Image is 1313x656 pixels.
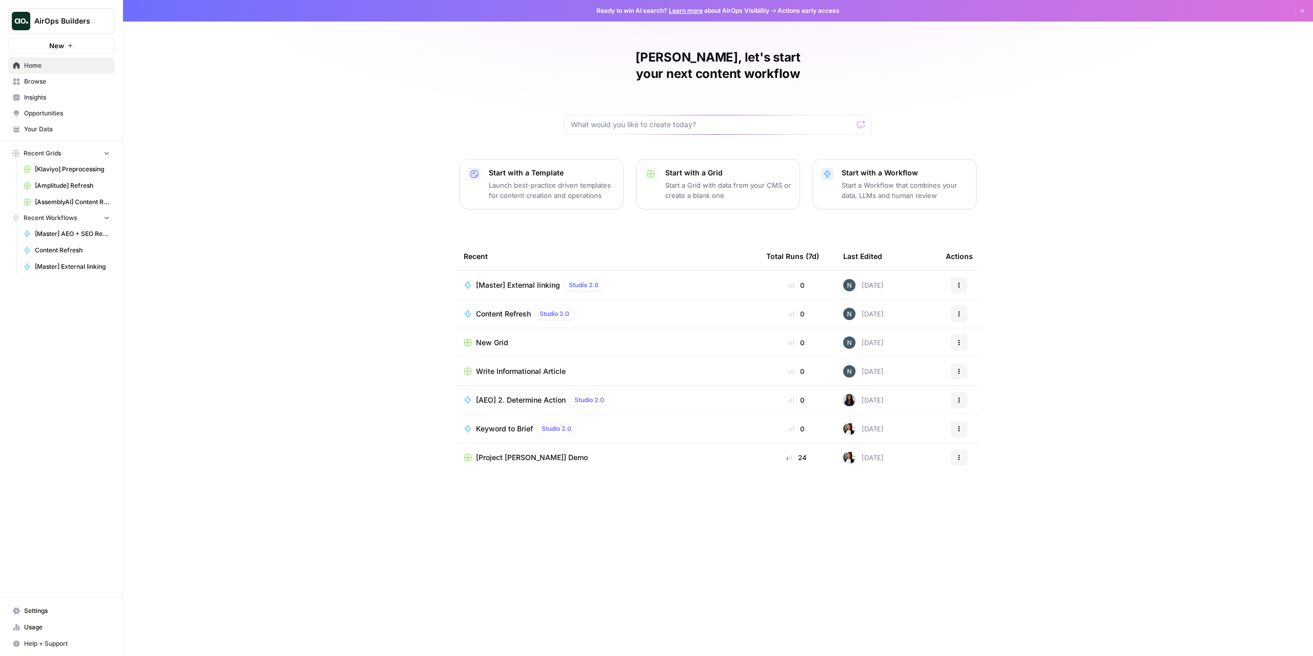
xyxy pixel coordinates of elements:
[766,395,827,405] div: 0
[843,394,856,406] img: rox323kbkgutb4wcij4krxobkpon
[843,394,884,406] div: [DATE]
[35,197,110,207] span: [AssemblyAI] Content Refresh
[476,309,531,319] span: Content Refresh
[665,168,791,178] p: Start with a Grid
[8,89,114,106] a: Insights
[8,38,114,53] button: New
[24,149,61,158] span: Recent Grids
[540,309,569,319] span: Studio 2.0
[19,226,114,242] a: [Master] AEO + SEO Refresh
[476,424,533,434] span: Keyword to Brief
[489,180,615,201] p: Launch best-practice driven templates for content creation and operations
[24,61,110,70] span: Home
[843,308,856,320] img: mfx9qxiwvwbk9y2m949wqpoopau8
[8,635,114,652] button: Help + Support
[24,213,77,223] span: Recent Workflows
[476,280,560,290] span: [Master] External linking
[24,93,110,102] span: Insights
[842,168,968,178] p: Start with a Workflow
[8,57,114,74] a: Home
[8,121,114,137] a: Your Data
[464,394,750,406] a: [AEO] 2. Determine ActionStudio 2.0
[489,168,615,178] p: Start with a Template
[24,639,110,648] span: Help + Support
[542,424,571,433] span: Studio 2.0
[19,194,114,210] a: [AssemblyAI] Content Refresh
[843,308,884,320] div: [DATE]
[766,242,819,270] div: Total Runs (7d)
[35,262,110,271] span: [Master] External linking
[8,619,114,635] a: Usage
[49,41,64,51] span: New
[8,603,114,619] a: Settings
[464,242,750,270] div: Recent
[766,337,827,348] div: 0
[843,365,884,377] div: [DATE]
[843,423,856,435] img: xqjo96fmx1yk2e67jao8cdkou4un
[766,366,827,376] div: 0
[843,242,882,270] div: Last Edited
[843,365,856,377] img: mfx9qxiwvwbk9y2m949wqpoopau8
[766,424,827,434] div: 0
[476,452,588,463] span: [Project [PERSON_NAME]] Demo
[946,242,973,270] div: Actions
[34,16,96,26] span: AirOps Builders
[35,181,110,190] span: [Amplitude] Refresh
[35,246,110,255] span: Content Refresh
[19,161,114,177] a: [Klaviyo] Preprocessing
[35,165,110,174] span: [Klaviyo] Preprocessing
[596,6,769,15] span: Ready to win AI search? about AirOps Visibility
[766,309,827,319] div: 0
[476,366,566,376] span: Write Informational Article
[766,280,827,290] div: 0
[843,451,884,464] div: [DATE]
[8,105,114,122] a: Opportunities
[464,337,750,348] a: New Grid
[464,423,750,435] a: Keyword to BriefStudio 2.0
[843,336,884,349] div: [DATE]
[19,259,114,275] a: [Master] External linking
[19,242,114,259] a: Content Refresh
[564,49,872,82] h1: [PERSON_NAME], let's start your next content workflow
[464,452,750,463] a: [Project [PERSON_NAME]] Demo
[812,159,977,209] button: Start with a WorkflowStart a Workflow that combines your data, LLMs and human review
[464,366,750,376] a: Write Informational Article
[843,423,884,435] div: [DATE]
[19,177,114,194] a: [Amplitude] Refresh
[24,109,110,118] span: Opportunities
[24,606,110,615] span: Settings
[24,125,110,134] span: Your Data
[669,7,703,14] a: Learn more
[636,159,800,209] button: Start with a GridStart a Grid with data from your CMS or create a blank one
[460,159,624,209] button: Start with a TemplateLaunch best-practice driven templates for content creation and operations
[24,623,110,632] span: Usage
[12,12,30,30] img: AirOps Builders Logo
[24,77,110,86] span: Browse
[8,73,114,90] a: Browse
[571,120,853,130] input: What would you like to create today?
[665,180,791,201] p: Start a Grid with data from your CMS or create a blank one
[574,395,604,405] span: Studio 2.0
[464,279,750,291] a: [Master] External linkingStudio 2.0
[843,451,856,464] img: xqjo96fmx1yk2e67jao8cdkou4un
[843,279,856,291] img: mfx9qxiwvwbk9y2m949wqpoopau8
[843,279,884,291] div: [DATE]
[569,281,599,290] span: Studio 2.0
[8,210,114,226] button: Recent Workflows
[35,229,110,238] span: [Master] AEO + SEO Refresh
[842,180,968,201] p: Start a Workflow that combines your data, LLMs and human review
[8,146,114,161] button: Recent Grids
[843,336,856,349] img: mfx9qxiwvwbk9y2m949wqpoopau8
[464,308,750,320] a: Content RefreshStudio 2.0
[778,6,840,15] span: Actions early access
[476,337,508,348] span: New Grid
[766,452,827,463] div: 24
[8,8,114,34] button: Workspace: AirOps Builders
[476,395,566,405] span: [AEO] 2. Determine Action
